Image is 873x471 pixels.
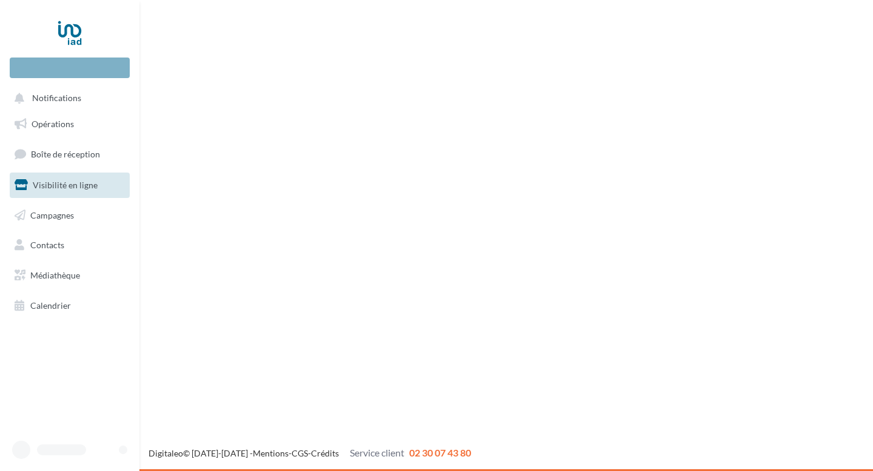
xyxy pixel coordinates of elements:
a: Campagnes [7,203,132,228]
span: Contacts [30,240,64,250]
a: Opérations [7,111,132,137]
span: Boîte de réception [31,149,100,159]
span: Service client [350,447,404,458]
a: Digitaleo [149,448,183,458]
span: 02 30 07 43 80 [409,447,471,458]
span: Visibilité en ligne [33,180,98,190]
span: Opérations [32,119,74,129]
span: Campagnes [30,209,74,220]
a: Contacts [7,232,132,258]
a: CGS [292,448,308,458]
a: Calendrier [7,293,132,318]
span: Médiathèque [30,270,80,280]
a: Boîte de réception [7,141,132,167]
span: Calendrier [30,300,71,311]
a: Mentions [253,448,289,458]
a: Crédits [311,448,339,458]
a: Visibilité en ligne [7,173,132,198]
span: © [DATE]-[DATE] - - - [149,448,471,458]
a: Médiathèque [7,263,132,288]
span: Notifications [32,93,81,104]
div: Nouvelle campagne [10,58,130,78]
